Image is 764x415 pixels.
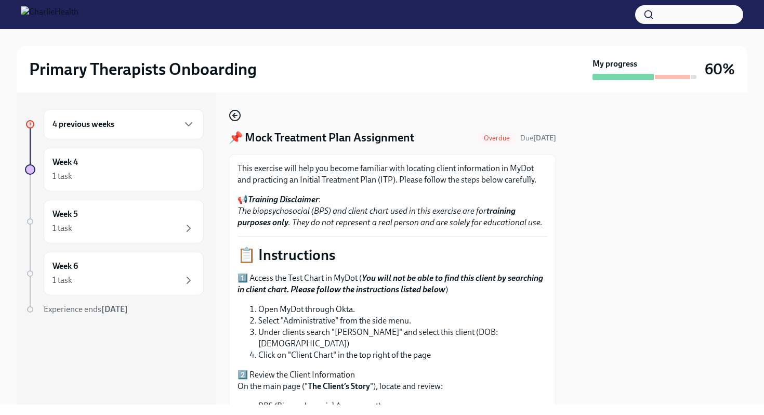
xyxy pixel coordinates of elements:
strong: You will not be able to find this client by searching in client chart. Please follow the instruct... [238,273,543,294]
strong: My progress [592,58,637,70]
h6: Week 5 [52,209,78,220]
li: Open MyDot through Okta. [258,304,547,315]
h4: 📌 Mock Treatment Plan Assignment [229,130,414,146]
a: Week 51 task [25,200,204,243]
h6: Week 6 [52,261,78,272]
strong: [DATE] [101,304,128,314]
img: CharlieHealth [21,6,78,23]
p: 📋 Instructions [238,245,547,264]
em: The biopsychosocial (BPS) and client chart used in this exercise are for . They do not represent ... [238,206,543,227]
div: 1 task [52,275,72,286]
p: 1️⃣ Access the Test Chart in MyDot ( ) [238,273,547,295]
div: 1 task [52,171,72,182]
p: This exercise will help you become familiar with locating client information in MyDot and practic... [238,163,547,186]
li: BPS (Biopsychosocial Assessment) [258,400,547,412]
h6: Week 4 [52,157,78,168]
p: 2️⃣ Review the Client Information On the main page (" "), locate and review: [238,369,547,392]
span: August 1st, 2025 09:00 [520,133,556,143]
strong: The Client’s Story [308,381,370,391]
li: Under clients search "[PERSON_NAME]" and select this client (DOB: [DEMOGRAPHIC_DATA]) [258,327,547,349]
div: 1 task [52,223,72,234]
span: Experience ends [44,304,128,314]
a: Week 61 task [25,252,204,295]
span: Due [520,134,556,142]
li: Click on "Client Chart" in the top right of the page [258,349,547,361]
span: Overdue [478,134,516,142]
a: Week 41 task [25,148,204,191]
strong: Training Disclaimer [248,194,319,204]
h6: 4 previous weeks [52,119,114,130]
h2: Primary Therapists Onboarding [29,59,257,80]
h3: 60% [705,60,735,79]
div: 4 previous weeks [44,109,204,139]
strong: [DATE] [533,134,556,142]
p: 📢 : [238,194,547,228]
li: Select "Administrative" from the side menu. [258,315,547,327]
